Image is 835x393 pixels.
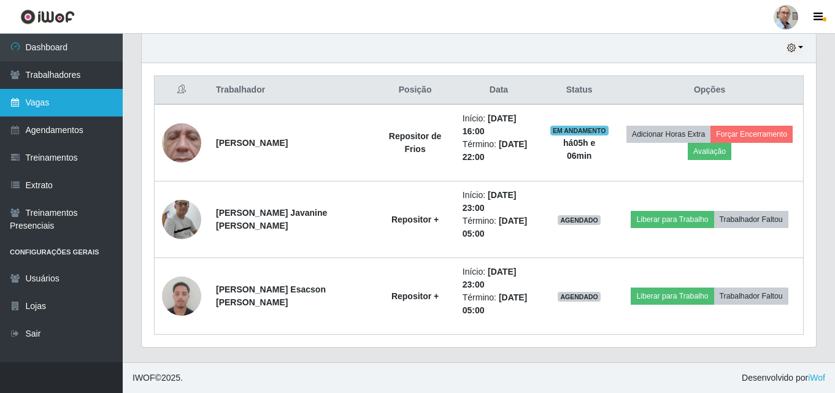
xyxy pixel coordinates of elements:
img: 1755198099932.jpeg [162,270,201,322]
strong: há 05 h e 06 min [563,138,595,161]
button: Liberar para Trabalho [631,288,714,305]
li: Término: [463,215,535,240]
strong: Repositor de Frios [389,131,442,154]
th: Data [455,76,542,105]
li: Início: [463,265,535,291]
th: Opções [616,76,803,105]
time: [DATE] 23:00 [463,190,517,213]
span: Desenvolvido por [742,372,825,384]
span: IWOF [133,373,155,383]
img: CoreUI Logo [20,9,75,25]
span: AGENDADO [558,215,601,225]
strong: Repositor + [391,215,439,224]
span: AGENDADO [558,292,601,302]
li: Início: [463,112,535,138]
li: Término: [463,291,535,317]
button: Liberar para Trabalho [631,211,714,228]
th: Posição [375,76,455,105]
button: Trabalhador Faltou [714,211,788,228]
button: Trabalhador Faltou [714,288,788,305]
th: Trabalhador [209,76,375,105]
time: [DATE] 16:00 [463,113,517,136]
button: Avaliação [688,143,731,160]
strong: Repositor + [391,291,439,301]
img: 1689019762958.jpeg [162,175,201,264]
a: iWof [808,373,825,383]
strong: [PERSON_NAME] Esacson [PERSON_NAME] [216,284,326,307]
li: Término: [463,138,535,164]
th: Status [542,76,616,105]
strong: [PERSON_NAME] [216,138,288,148]
strong: [PERSON_NAME] Javanine [PERSON_NAME] [216,208,327,231]
button: Adicionar Horas Extra [626,126,710,143]
span: © 2025 . [133,372,183,384]
time: [DATE] 23:00 [463,267,517,289]
button: Forçar Encerramento [710,126,793,143]
img: 1747494723003.jpeg [162,99,201,186]
span: EM ANDAMENTO [550,126,609,135]
li: Início: [463,189,535,215]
